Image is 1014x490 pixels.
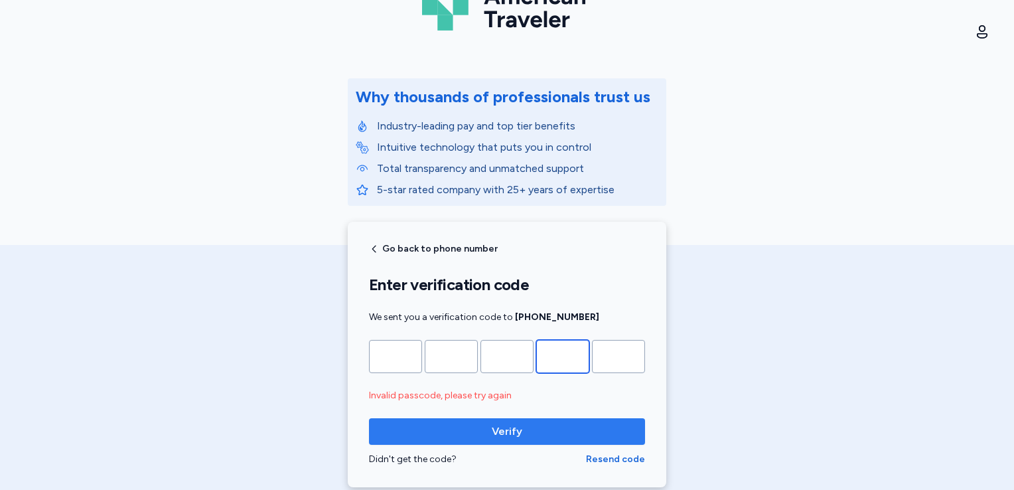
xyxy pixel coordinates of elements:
input: Please enter OTP character 2 [425,340,478,373]
p: 5-star rated company with 25+ years of expertise [377,182,658,198]
span: We sent you a verification code to [369,311,599,323]
button: Verify [369,418,645,445]
strong: [PHONE_NUMBER] [515,311,599,323]
input: Please enter OTP character 5 [592,340,645,373]
span: Verify [492,424,522,440]
input: Please enter OTP character 4 [536,340,589,373]
p: Industry-leading pay and top tier benefits [377,118,658,134]
div: Invalid passcode, please try again [369,389,645,402]
button: Resend code [586,453,645,466]
input: Please enter OTP character 3 [480,340,534,373]
span: Go back to phone number [382,244,498,254]
button: Go back to phone number [369,244,498,254]
input: Please enter OTP character 1 [369,340,422,373]
p: Intuitive technology that puts you in control [377,139,658,155]
h1: Enter verification code [369,275,645,295]
div: Didn't get the code? [369,453,586,466]
p: Total transparency and unmatched support [377,161,658,177]
div: Why thousands of professionals trust us [356,86,650,108]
